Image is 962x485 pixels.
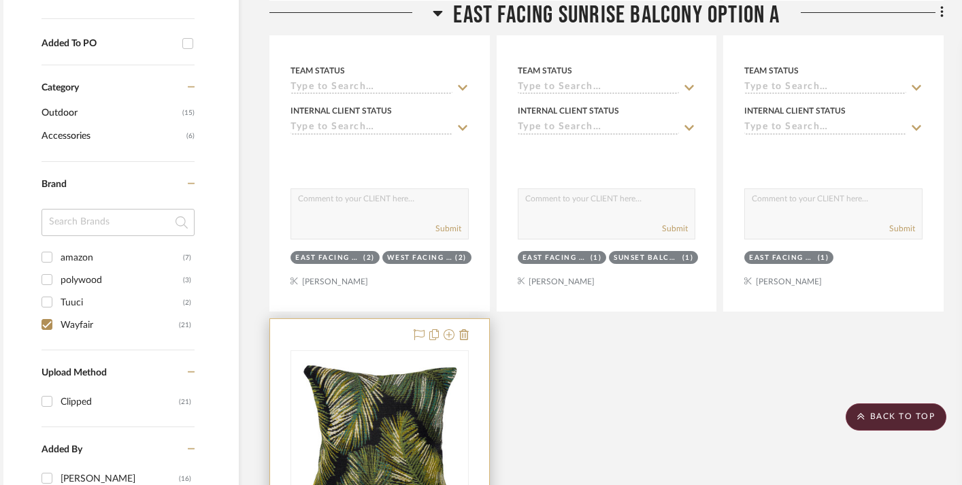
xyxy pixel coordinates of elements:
span: (6) [186,125,195,147]
div: East Facing Sunrise Balcony Option A [523,253,587,263]
div: (2) [455,253,467,263]
scroll-to-top-button: BACK TO TOP [846,403,946,431]
div: (7) [183,247,191,269]
span: Outdoor [42,101,179,124]
div: Team Status [291,65,345,77]
input: Type to Search… [518,82,680,95]
div: Internal Client Status [291,105,392,117]
div: Internal Client Status [518,105,619,117]
input: Type to Search… [744,82,906,95]
button: Submit [889,222,915,235]
div: East Facing Sunrise Balcony Option A [749,253,814,263]
input: Type to Search… [518,122,680,135]
div: Sunset Balcony Option C [614,253,678,263]
div: Team Status [518,65,572,77]
div: (21) [179,391,191,413]
span: (15) [182,102,195,124]
button: Submit [435,222,461,235]
input: Type to Search… [744,122,906,135]
div: Tuuci [61,292,183,314]
div: polywood [61,269,183,291]
div: West Facing Sunset Balcony- Option B [387,253,452,263]
span: Added By [42,445,82,454]
div: Team Status [744,65,799,77]
div: (3) [183,269,191,291]
input: Type to Search… [291,122,452,135]
div: (21) [179,314,191,336]
div: Wayfair [61,314,179,336]
div: Internal Client Status [744,105,846,117]
span: Category [42,82,79,94]
div: amazon [61,247,183,269]
div: (1) [818,253,829,263]
div: (2) [363,253,375,263]
div: Added To PO [42,38,176,50]
button: Submit [662,222,688,235]
span: Accessories [42,124,183,148]
span: Brand [42,180,67,189]
div: East Facing Sunrise Balcony Option A [295,253,360,263]
div: (1) [682,253,694,263]
span: Upload Method [42,368,107,378]
div: (1) [591,253,602,263]
input: Type to Search… [291,82,452,95]
div: Clipped [61,391,179,413]
div: (2) [183,292,191,314]
input: Search Brands [42,209,195,236]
